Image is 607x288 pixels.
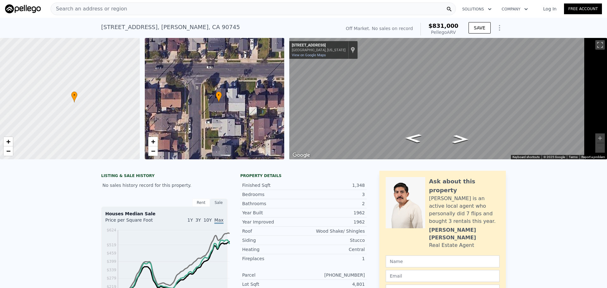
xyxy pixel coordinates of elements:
div: [PHONE_NUMBER] [303,272,365,278]
div: 2 [303,200,365,207]
path: Go South, Catskill Ave [445,133,476,145]
span: 3Y [195,218,201,223]
div: Parcel [242,272,303,278]
div: Street View [289,38,607,159]
div: Central [303,246,365,253]
div: 3 [303,191,365,198]
div: Lot Sqft [242,281,303,287]
a: Open this area in Google Maps (opens a new window) [291,151,312,159]
div: • [216,91,222,102]
button: Toggle fullscreen view [595,40,605,50]
a: View on Google Maps [292,53,326,57]
div: Wood Shake/ Shingles [303,228,365,234]
input: Email [386,270,500,282]
div: Off Market. No sales on record [346,25,413,32]
div: Year Built [242,210,303,216]
div: Roof [242,228,303,234]
tspan: $459 [107,251,116,255]
div: Bathrooms [242,200,303,207]
div: • [71,91,77,102]
div: 1962 [303,210,365,216]
tspan: $399 [107,259,116,264]
span: Max [214,218,224,224]
img: Pellego [5,4,41,13]
div: Bedrooms [242,191,303,198]
span: − [6,147,10,155]
input: Name [386,255,500,267]
a: Free Account [564,3,602,14]
tspan: $279 [107,276,116,280]
div: Siding [242,237,303,243]
tspan: $624 [107,228,116,232]
div: Stucco [303,237,365,243]
span: 1Y [187,218,193,223]
button: Zoom out [595,143,605,153]
div: Property details [240,173,367,178]
button: SAVE [469,22,491,34]
div: 1 [303,255,365,262]
div: [STREET_ADDRESS] [292,43,346,48]
tspan: $519 [107,243,116,247]
div: Pellego ARV [428,29,458,35]
div: [STREET_ADDRESS] , [PERSON_NAME] , CA 90745 [101,23,240,32]
div: Houses Median Sale [105,211,224,217]
a: Log In [536,6,564,12]
a: Show location on map [351,46,355,53]
span: • [71,92,77,98]
button: Zoom in [595,133,605,143]
button: Show Options [493,21,506,34]
div: Map [289,38,607,159]
div: Rent [192,199,210,207]
div: Real Estate Agent [429,242,474,249]
a: Zoom in [3,137,13,146]
span: $831,000 [428,22,458,29]
span: Search an address or region [51,5,127,13]
path: Go North, Catskill Ave [398,132,429,144]
span: + [151,138,155,145]
div: Heating [242,246,303,253]
div: Finished Sqft [242,182,303,188]
button: Solutions [457,3,497,15]
div: LISTING & SALE HISTORY [101,173,228,180]
span: • [216,92,222,98]
span: + [6,138,10,145]
div: [PERSON_NAME] [PERSON_NAME] [429,226,500,242]
div: 1,348 [303,182,365,188]
div: Fireplaces [242,255,303,262]
a: Zoom in [148,137,158,146]
div: 4,801 [303,281,365,287]
div: [GEOGRAPHIC_DATA], [US_STATE] [292,48,346,52]
div: No sales history record for this property. [101,180,228,191]
a: Zoom out [3,146,13,156]
img: Google [291,151,312,159]
div: Sale [210,199,228,207]
div: Ask about this property [429,177,500,195]
div: [PERSON_NAME] is an active local agent who personally did 7 flips and bought 3 rentals this year. [429,195,500,225]
tspan: $339 [107,268,116,272]
a: Report a problem [581,155,605,159]
button: Keyboard shortcuts [512,155,540,159]
div: 1962 [303,219,365,225]
button: Company [497,3,533,15]
span: © 2025 Google [543,155,565,159]
a: Zoom out [148,146,158,156]
div: Price per Square Foot [105,217,164,227]
span: 10Y [204,218,212,223]
a: Terms (opens in new tab) [569,155,578,159]
span: − [151,147,155,155]
div: Year Improved [242,219,303,225]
